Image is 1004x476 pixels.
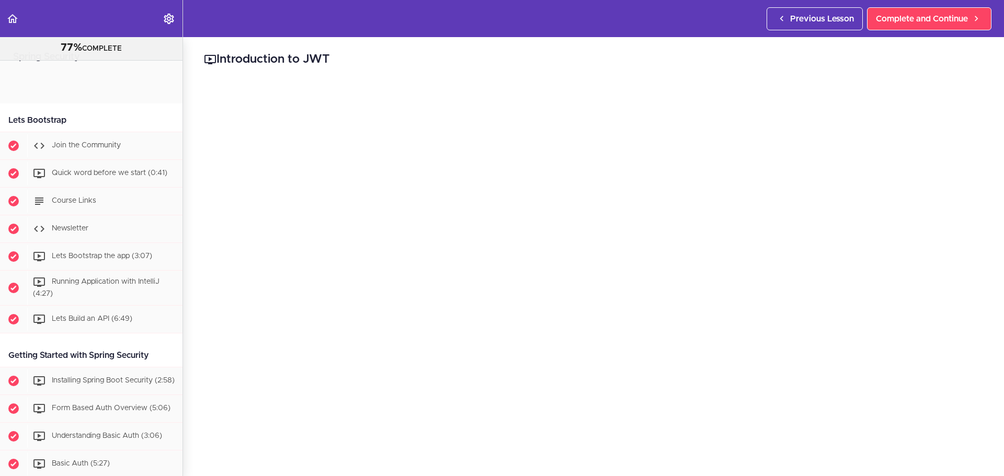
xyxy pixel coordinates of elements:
[52,252,152,260] span: Lets Bootstrap the app (3:07)
[33,278,159,297] span: Running Application with IntelliJ (4:27)
[767,7,863,30] a: Previous Lesson
[867,7,991,30] a: Complete and Continue
[52,315,132,322] span: Lets Build an API (6:49)
[790,13,854,25] span: Previous Lesson
[61,42,82,53] span: 77%
[163,13,175,25] svg: Settings Menu
[6,13,19,25] svg: Back to course curriculum
[52,460,110,467] span: Basic Auth (5:27)
[52,225,88,232] span: Newsletter
[876,13,968,25] span: Complete and Continue
[52,432,162,439] span: Understanding Basic Auth (3:06)
[52,377,175,384] span: Installing Spring Boot Security (2:58)
[52,197,96,204] span: Course Links
[52,169,167,177] span: Quick word before we start (0:41)
[204,51,983,68] h2: Introduction to JWT
[52,404,170,412] span: Form Based Auth Overview (5:06)
[52,142,121,149] span: Join the Community
[13,41,169,55] div: COMPLETE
